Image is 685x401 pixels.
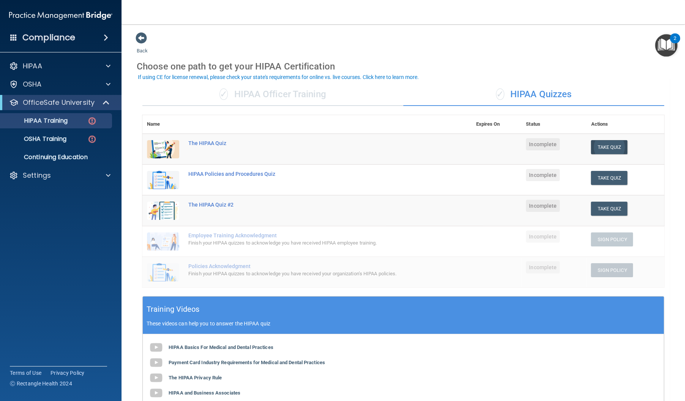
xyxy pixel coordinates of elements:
[526,169,560,181] span: Incomplete
[188,171,433,177] div: HIPAA Policies and Procedures Quiz
[188,140,433,146] div: The HIPAA Quiz
[23,62,42,71] p: HIPAA
[5,153,109,161] p: Continuing Education
[9,171,110,180] a: Settings
[591,140,627,154] button: Take Quiz
[591,202,627,216] button: Take Quiz
[586,115,664,134] th: Actions
[188,232,433,238] div: Employee Training Acknowledgment
[147,303,200,316] h5: Training Videos
[23,98,95,107] p: OfficeSafe University
[521,115,586,134] th: Status
[9,80,110,89] a: OSHA
[526,261,560,273] span: Incomplete
[142,83,403,106] div: HIPAA Officer Training
[147,320,660,327] p: These videos can help you to answer the HIPAA quiz
[169,344,273,350] b: HIPAA Basics For Medical and Dental Practices
[138,74,419,80] div: If using CE for license renewal, please check your state's requirements for online vs. live cours...
[169,374,222,380] b: The HIPAA Privacy Rule
[526,230,560,243] span: Incomplete
[5,135,66,143] p: OSHA Training
[169,359,325,365] b: Payment Card Industry Requirements for Medical and Dental Practices
[148,340,164,355] img: gray_youtube_icon.38fcd6cc.png
[188,202,433,208] div: The HIPAA Quiz #2
[526,200,560,212] span: Incomplete
[188,263,433,269] div: Policies Acknowledgment
[22,32,75,43] h4: Compliance
[87,134,97,144] img: danger-circle.6113f641.png
[674,38,676,48] div: 2
[87,116,97,126] img: danger-circle.6113f641.png
[591,171,627,185] button: Take Quiz
[526,138,560,150] span: Incomplete
[23,171,51,180] p: Settings
[9,62,110,71] a: HIPAA
[10,369,41,377] a: Terms of Use
[10,380,72,387] span: Ⓒ Rectangle Health 2024
[142,115,184,134] th: Name
[23,80,42,89] p: OSHA
[5,117,68,125] p: HIPAA Training
[51,369,85,377] a: Privacy Policy
[496,88,504,100] span: ✓
[148,385,164,401] img: gray_youtube_icon.38fcd6cc.png
[9,8,112,23] img: PMB logo
[219,88,228,100] span: ✓
[471,115,521,134] th: Expires On
[188,238,433,248] div: Finish your HIPAA quizzes to acknowledge you have received HIPAA employee training.
[591,263,633,277] button: Sign Policy
[591,232,633,246] button: Sign Policy
[9,98,110,107] a: OfficeSafe University
[188,269,433,278] div: Finish your HIPAA quizzes to acknowledge you have received your organization’s HIPAA policies.
[148,355,164,370] img: gray_youtube_icon.38fcd6cc.png
[137,73,420,81] button: If using CE for license renewal, please check your state's requirements for online vs. live cours...
[137,39,148,54] a: Back
[148,370,164,385] img: gray_youtube_icon.38fcd6cc.png
[403,83,664,106] div: HIPAA Quizzes
[169,390,240,395] b: HIPAA and Business Associates
[655,34,677,57] button: Open Resource Center, 2 new notifications
[137,55,670,77] div: Choose one path to get your HIPAA Certification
